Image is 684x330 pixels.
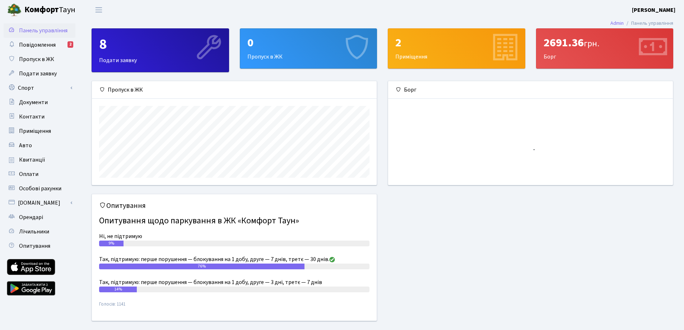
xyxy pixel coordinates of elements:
[92,28,229,72] a: 8Подати заявку
[610,19,624,27] a: Admin
[7,3,22,17] img: logo.png
[19,55,54,63] span: Пропуск в ЖК
[99,287,137,292] div: 14%
[99,301,369,313] small: Голосів: 1141
[19,141,32,149] span: Авто
[99,213,369,229] h4: Опитування щодо паркування в ЖК «Комфорт Таун»
[99,201,369,210] h5: Опитування
[4,38,75,52] a: Повідомлення2
[19,170,38,178] span: Оплати
[388,81,673,99] div: Борг
[4,153,75,167] a: Квитанції
[99,36,222,53] div: 8
[19,70,57,78] span: Подати заявку
[4,110,75,124] a: Контакти
[240,28,377,69] a: 0Пропуск в ЖК
[4,124,75,138] a: Приміщення
[4,81,75,95] a: Спорт
[99,278,369,287] div: Так, підтримую: перше порушення — блокування на 1 добу, друге — 3 дні, третє — 7 днів
[19,27,68,34] span: Панель управління
[4,167,75,181] a: Оплати
[247,36,370,50] div: 0
[4,181,75,196] a: Особові рахунки
[19,113,45,121] span: Контакти
[99,255,369,264] div: Так, підтримую: перше порушення — блокування на 1 добу, друге — 7 днів, третє — 30 днів.
[4,239,75,253] a: Опитування
[99,264,304,269] div: 76%
[24,4,75,16] span: Таун
[4,224,75,239] a: Лічильники
[4,210,75,224] a: Орендарі
[92,29,229,72] div: Подати заявку
[99,232,369,241] div: Ні, не підтримую
[600,16,684,31] nav: breadcrumb
[19,98,48,106] span: Документи
[19,127,51,135] span: Приміщення
[632,6,675,14] a: [PERSON_NAME]
[19,213,43,221] span: Орендарі
[68,41,73,48] div: 2
[4,196,75,210] a: [DOMAIN_NAME]
[4,138,75,153] a: Авто
[4,95,75,110] a: Документи
[24,4,59,15] b: Комфорт
[99,241,124,246] div: 9%
[388,28,525,69] a: 2Приміщення
[19,41,56,49] span: Повідомлення
[624,19,673,27] li: Панель управління
[19,228,49,236] span: Лічильники
[536,29,673,68] div: Борг
[4,23,75,38] a: Панель управління
[544,36,666,50] div: 2691.36
[19,156,45,164] span: Квитанції
[19,185,61,192] span: Особові рахунки
[584,37,599,50] span: грн.
[388,29,525,68] div: Приміщення
[4,66,75,81] a: Подати заявку
[395,36,518,50] div: 2
[92,81,377,99] div: Пропуск в ЖК
[19,242,50,250] span: Опитування
[4,52,75,66] a: Пропуск в ЖК
[240,29,377,68] div: Пропуск в ЖК
[90,4,108,16] button: Переключити навігацію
